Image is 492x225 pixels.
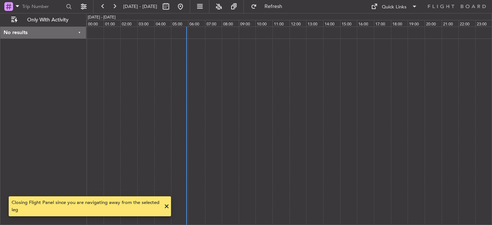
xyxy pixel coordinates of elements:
[137,20,154,26] div: 03:00
[258,4,289,9] span: Refresh
[391,20,408,26] div: 18:00
[442,20,459,26] div: 21:00
[408,20,425,26] div: 19:00
[188,20,205,26] div: 06:00
[382,4,406,11] div: Quick Links
[367,1,421,12] button: Quick Links
[154,20,171,26] div: 04:00
[19,17,76,22] span: Only With Activity
[12,199,160,213] div: Closing Flight Panel since you are navigating away from the selected leg
[255,20,272,26] div: 10:00
[374,20,391,26] div: 17:00
[104,20,121,26] div: 01:00
[8,14,79,26] button: Only With Activity
[247,1,291,12] button: Refresh
[123,3,157,10] span: [DATE] - [DATE]
[289,20,307,26] div: 12:00
[340,20,357,26] div: 15:00
[171,20,188,26] div: 05:00
[306,20,323,26] div: 13:00
[205,20,222,26] div: 07:00
[222,20,239,26] div: 08:00
[272,20,289,26] div: 11:00
[458,20,475,26] div: 22:00
[88,15,116,21] div: [DATE] - [DATE]
[239,20,256,26] div: 09:00
[323,20,340,26] div: 14:00
[425,20,442,26] div: 20:00
[357,20,374,26] div: 16:00
[22,1,64,12] input: Trip Number
[87,20,104,26] div: 00:00
[120,20,137,26] div: 02:00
